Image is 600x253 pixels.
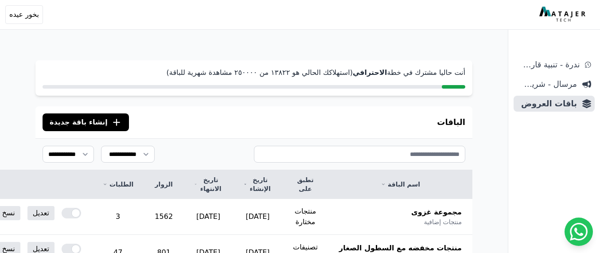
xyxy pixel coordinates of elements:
span: مرسال - شريط دعاية [517,78,577,90]
a: الطلبات [102,180,133,189]
th: تطبق على [282,170,328,199]
td: 3 [92,199,144,235]
td: منتجات مختارة [282,199,328,235]
a: تاريخ الانتهاء [194,175,222,193]
span: إنشاء باقة جديدة [50,117,108,128]
a: اسم الباقة [339,180,462,189]
td: [DATE] [183,199,233,235]
td: 1562 [144,199,183,235]
a: تاريخ الإنشاء [244,175,272,193]
span: باقات العروض [517,97,577,110]
td: [DATE] [233,199,282,235]
span: منتجات إضافية [424,218,462,226]
span: بخور عيده [9,9,39,20]
p: أنت حاليا مشترك في خطة (استهلاكك الحالي هو ١۳٨٢٢ من ٢٥۰۰۰۰ مشاهدة شهرية للباقة) [43,67,465,78]
th: الزوار [144,170,183,199]
button: إنشاء باقة جديدة [43,113,129,131]
span: مجموعة غزوى [411,207,462,218]
strong: الاحترافي [353,68,387,77]
button: بخور عيده [5,5,43,24]
a: تعديل [27,206,55,220]
img: MatajerTech Logo [539,7,588,23]
span: ندرة - تنبية قارب علي النفاذ [517,58,580,71]
h3: الباقات [437,116,465,128]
